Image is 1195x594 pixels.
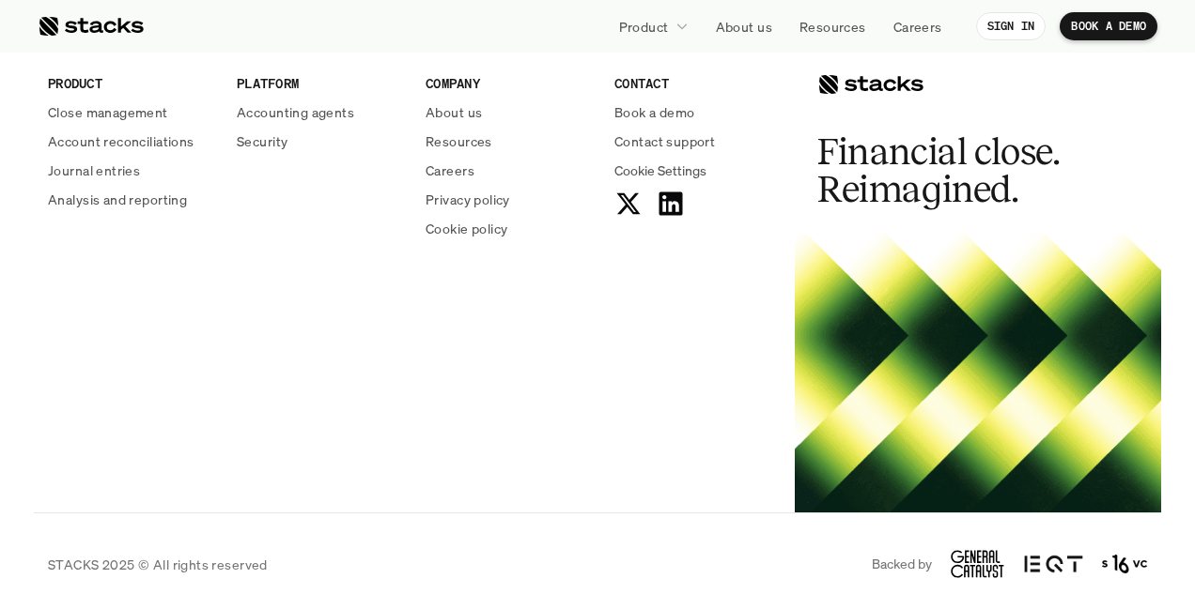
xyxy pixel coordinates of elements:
p: Cookie policy [426,219,507,238]
a: Journal entries [48,160,214,180]
p: PRODUCT [48,73,214,93]
a: SIGN IN [976,12,1047,40]
p: About us [426,102,482,122]
p: PLATFORM [237,73,403,93]
p: Resources [426,131,492,151]
p: Careers [426,160,474,180]
p: STACKS 2025 © All rights reserved [48,555,268,574]
a: About us [426,102,592,122]
p: Analysis and reporting [48,190,187,209]
p: Product [619,17,669,37]
p: SIGN IN [987,20,1035,33]
span: Cookie Settings [614,160,706,180]
p: Contact support [614,131,715,151]
button: Cookie Trigger [614,160,706,180]
a: Privacy Policy [222,434,304,448]
a: Careers [882,9,954,43]
p: Close management [48,102,168,122]
a: Security [237,131,403,151]
p: COMPANY [426,73,592,93]
p: Book a demo [614,102,695,122]
a: Privacy policy [426,190,592,209]
a: Careers [426,160,592,180]
p: Backed by [872,556,932,572]
a: Account reconciliations [48,131,214,151]
p: Accounting agents [237,102,354,122]
p: Careers [893,17,942,37]
a: Contact support [614,131,781,151]
p: Resources [799,17,866,37]
a: Resources [426,131,592,151]
p: About us [716,17,772,37]
a: Resources [788,9,877,43]
p: BOOK A DEMO [1071,20,1146,33]
a: BOOK A DEMO [1060,12,1157,40]
h2: Financial close. Reimagined. [817,133,1099,208]
a: Close management [48,102,214,122]
p: CONTACT [614,73,781,93]
p: Privacy policy [426,190,510,209]
p: Security [237,131,287,151]
a: About us [705,9,784,43]
a: Accounting agents [237,102,403,122]
a: Cookie policy [426,219,592,238]
a: Book a demo [614,102,781,122]
p: Account reconciliations [48,131,194,151]
a: Analysis and reporting [48,190,214,209]
p: Journal entries [48,160,140,180]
